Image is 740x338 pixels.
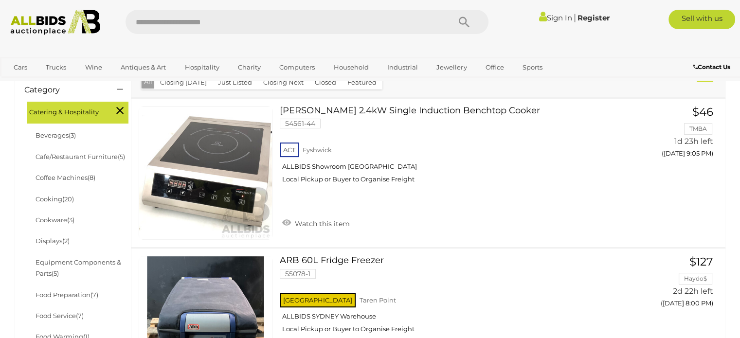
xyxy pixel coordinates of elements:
[479,59,510,75] a: Office
[154,75,213,90] button: Closing [DATE]
[179,59,226,75] a: Hospitality
[692,105,713,119] span: $46
[440,10,488,34] button: Search
[36,237,70,245] a: Displays(2)
[36,258,121,277] a: Equipment Components & Parts(5)
[693,63,730,71] b: Contact Us
[88,174,95,181] span: (8)
[573,12,576,23] span: |
[69,131,76,139] span: (3)
[36,131,76,139] a: Beverages(3)
[327,59,375,75] a: Household
[36,195,74,203] a: Cooking(20)
[62,237,70,245] span: (2)
[5,10,106,35] img: Allbids.com.au
[142,75,155,89] button: All
[577,13,609,22] a: Register
[36,216,74,224] a: Cookware(3)
[29,104,102,118] span: Catering & Hospitality
[668,10,735,29] a: Sell with us
[7,75,89,91] a: [GEOGRAPHIC_DATA]
[79,59,108,75] a: Wine
[36,291,98,299] a: Food Preparation(7)
[114,59,172,75] a: Antiques & Art
[693,62,733,72] a: Contact Us
[539,13,572,22] a: Sign In
[7,59,34,75] a: Cars
[90,291,98,299] span: (7)
[24,86,103,94] h4: Category
[52,269,59,277] span: (5)
[381,59,424,75] a: Industrial
[516,59,549,75] a: Sports
[634,106,716,163] a: $46 TMBA 1d 23h left ([DATE] 9:05 PM)
[212,75,258,90] button: Just Listed
[39,59,72,75] a: Trucks
[689,255,713,268] span: $127
[232,59,267,75] a: Charity
[342,75,382,90] button: Featured
[36,153,125,160] a: Cafe/Restaurant Furniture(5)
[36,174,95,181] a: Coffee Machines(8)
[36,312,84,320] a: Food Service(7)
[287,106,619,191] a: [PERSON_NAME] 2.4kW Single Induction Benchtop Cooker 54561-44 ACT Fyshwick ALLBIDS Showroom [GEOG...
[67,216,74,224] span: (3)
[273,59,321,75] a: Computers
[257,75,309,90] button: Closing Next
[76,312,84,320] span: (7)
[62,195,74,203] span: (20)
[634,256,716,313] a: $127 Haydo$ 2d 22h left ([DATE] 8:00 PM)
[430,59,473,75] a: Jewellery
[309,75,342,90] button: Closed
[280,215,352,230] a: Watch this item
[118,153,125,160] span: (5)
[292,219,350,228] span: Watch this item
